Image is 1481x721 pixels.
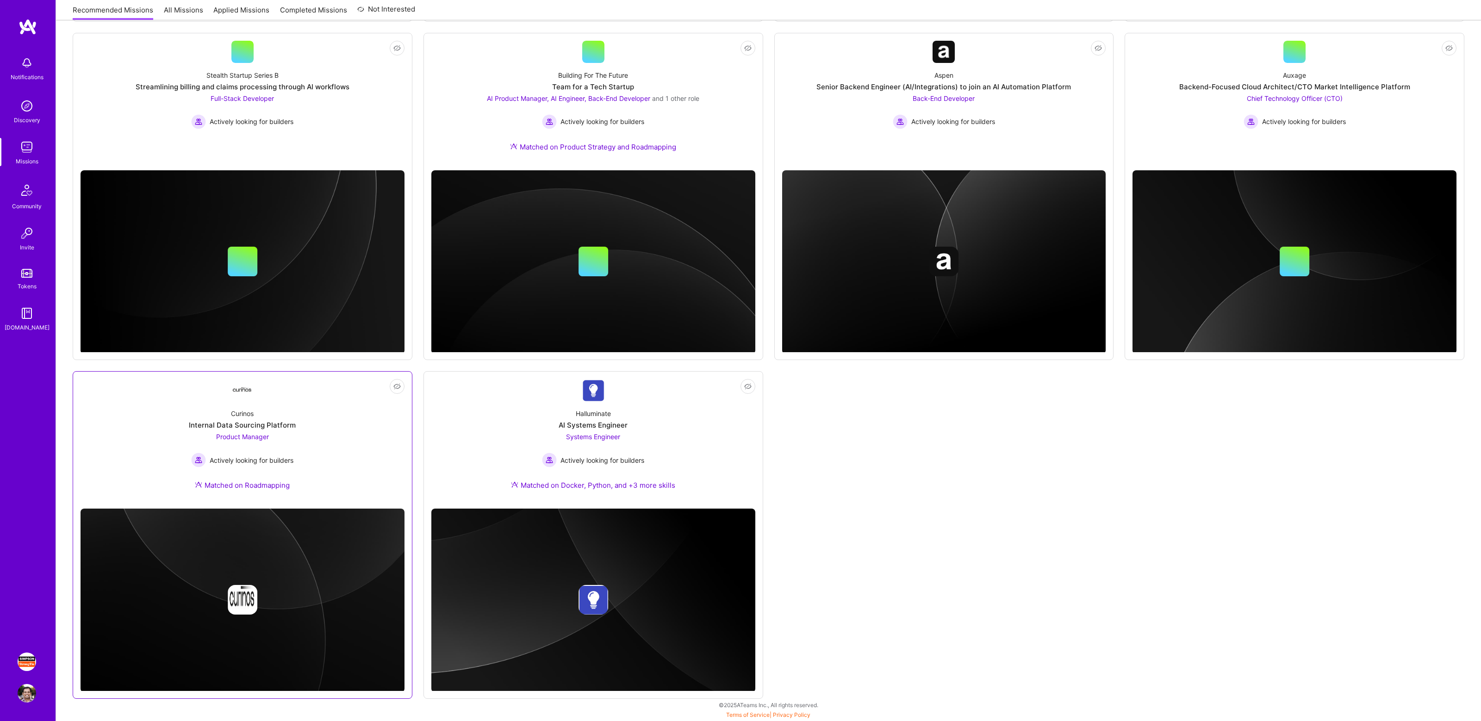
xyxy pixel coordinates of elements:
[560,117,644,126] span: Actively looking for builders
[582,379,604,401] img: Company Logo
[744,383,752,390] i: icon EyeClosed
[11,72,44,82] div: Notifications
[14,115,40,125] div: Discovery
[816,82,1071,92] div: Senior Backend Engineer (AI/Integrations) to join an AI Automation Platform
[210,117,293,126] span: Actively looking for builders
[15,684,38,702] a: User Avatar
[210,455,293,465] span: Actively looking for builders
[21,269,32,278] img: tokens
[431,379,755,501] a: Company LogoHalluminateAI Systems EngineerSystems Engineer Actively looking for buildersActively ...
[211,94,274,102] span: Full-Stack Developer
[81,170,404,354] img: cover
[576,409,611,418] div: Halluminate
[18,138,36,156] img: teamwork
[393,44,401,52] i: icon EyeClosed
[18,304,36,323] img: guide book
[213,5,269,20] a: Applied Missions
[511,480,675,490] div: Matched on Docker, Python, and +3 more skills
[18,54,36,72] img: bell
[195,480,290,490] div: Matched on Roadmapping
[73,5,153,20] a: Recommended Missions
[136,82,349,92] div: Streamlining billing and claims processing through AI workflows
[1095,44,1102,52] i: icon EyeClosed
[81,509,404,692] img: cover
[1244,114,1258,129] img: Actively looking for builders
[726,711,810,718] span: |
[1133,41,1456,163] a: AuxageBackend-Focused Cloud Architect/CTO Market Intelligence PlatformChief Technology Officer (C...
[744,44,752,52] i: icon EyeClosed
[18,684,36,702] img: User Avatar
[558,70,628,80] div: Building For The Future
[911,117,995,126] span: Actively looking for builders
[929,247,958,276] img: Company logo
[431,509,755,692] img: cover
[81,41,404,163] a: Stealth Startup Series BStreamlining billing and claims processing through AI workflowsFull-Stack...
[1247,94,1343,102] span: Chief Technology Officer (CTO)
[280,5,347,20] a: Completed Missions
[782,41,1106,163] a: Company LogoAspenSenior Backend Engineer (AI/Integrations) to join an AI Automation PlatformBack-...
[579,585,608,615] img: Company logo
[559,420,628,430] div: AI Systems Engineer
[510,143,517,150] img: Ateam Purple Icon
[1179,82,1410,92] div: Backend-Focused Cloud Architect/CTO Market Intelligence Platform
[560,455,644,465] span: Actively looking for builders
[913,94,975,102] span: Back-End Developer
[16,179,38,201] img: Community
[1133,170,1456,354] img: cover
[893,114,908,129] img: Actively looking for builders
[16,156,38,166] div: Missions
[206,70,279,80] div: Stealth Startup Series B
[56,693,1481,716] div: © 2025 ATeams Inc., All rights reserved.
[552,82,634,92] div: Team for a Tech Startup
[164,5,203,20] a: All Missions
[566,433,620,441] span: Systems Engineer
[542,453,557,467] img: Actively looking for builders
[191,453,206,467] img: Actively looking for builders
[231,409,254,418] div: Curinos
[1283,70,1306,80] div: Auxage
[195,481,202,488] img: Ateam Purple Icon
[216,433,269,441] span: Product Manager
[19,19,37,35] img: logo
[933,41,955,63] img: Company Logo
[189,420,296,430] div: Internal Data Sourcing Platform
[228,585,257,615] img: Company logo
[487,94,650,102] span: AI Product Manager, AI Engineer, Back-End Developer
[393,383,401,390] i: icon EyeClosed
[1262,117,1346,126] span: Actively looking for builders
[5,323,50,332] div: [DOMAIN_NAME]
[773,711,810,718] a: Privacy Policy
[510,142,676,152] div: Matched on Product Strategy and Roadmapping
[782,170,1106,354] img: cover
[81,379,404,501] a: Company LogoCurinosInternal Data Sourcing PlatformProduct Manager Actively looking for buildersAc...
[652,94,699,102] span: and 1 other role
[231,387,254,393] img: Company Logo
[191,114,206,129] img: Actively looking for builders
[934,70,953,80] div: Aspen
[542,114,557,129] img: Actively looking for builders
[431,41,755,163] a: Building For The FutureTeam for a Tech StartupAI Product Manager, AI Engineer, Back-End Developer...
[1445,44,1453,52] i: icon EyeClosed
[12,201,42,211] div: Community
[431,170,755,354] img: cover
[20,242,34,252] div: Invite
[18,281,37,291] div: Tokens
[18,224,36,242] img: Invite
[726,711,770,718] a: Terms of Service
[15,653,38,671] a: Simpson Strong-Tie: Product Manager
[511,481,518,488] img: Ateam Purple Icon
[18,653,36,671] img: Simpson Strong-Tie: Product Manager
[357,4,415,20] a: Not Interested
[18,97,36,115] img: discovery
